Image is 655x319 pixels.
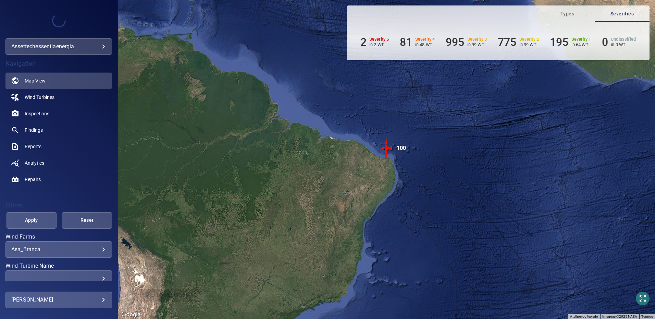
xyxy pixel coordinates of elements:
h6: Severity 1 [571,37,591,42]
h4: Navigation [5,60,112,67]
button: Apply [7,212,57,229]
span: Reports [25,143,41,150]
h4: Filters [5,202,112,209]
label: Wind Farms [5,234,112,240]
h6: 995 [446,36,464,49]
p: in 48 WT [415,42,435,47]
h6: 81 [400,36,412,49]
a: windturbines noActive [5,89,112,105]
a: analytics noActive [5,155,112,171]
span: Wind Turbines [25,94,54,101]
div: Asa_Branca [11,246,106,253]
li: Severity Unclassified [602,36,636,49]
h6: 2 [360,36,367,49]
span: Severities [599,10,645,18]
span: Imagens ©2025 NASA [602,315,637,318]
span: Reset [71,216,103,225]
p: in 99 WT [519,42,539,47]
button: Reset [62,212,112,229]
li: Severity 4 [400,36,435,49]
a: map active [5,73,112,89]
a: findings noActive [5,122,112,138]
h6: Severity 4 [415,37,435,42]
div: Wind Farms [5,241,112,258]
a: Termos (abre em uma nova guia) [641,315,653,318]
div: 100 [397,138,406,158]
img: windFarmIconCat5.svg [376,138,397,158]
li: Severity 5 [360,36,389,49]
span: Apply [15,216,48,225]
h6: Severity 3 [467,37,487,42]
h6: Unclassified [611,37,636,42]
span: Types [544,10,591,18]
p: in 2 WT [369,42,389,47]
h6: Severity 5 [369,37,389,42]
span: Findings [25,127,43,133]
li: Severity 2 [498,36,539,49]
li: Severity 1 [550,36,591,49]
img: Google [120,310,142,319]
a: repairs noActive [5,171,112,188]
div: assettechessentiaenergia [11,41,106,52]
gmp-advanced-marker: 100 [376,138,397,159]
div: assettechessentiaenergia [5,38,112,55]
h6: 775 [498,36,516,49]
a: reports noActive [5,138,112,155]
button: Atalhos do teclado [570,314,598,319]
div: [PERSON_NAME] [11,294,106,305]
h6: 195 [550,36,568,49]
a: inspections noActive [5,105,112,122]
p: in 0 WT [611,42,636,47]
span: Repairs [25,176,41,183]
p: in 64 WT [571,42,591,47]
p: in 99 WT [467,42,487,47]
li: Severity 3 [446,36,487,49]
a: Abrir esta área no Google Maps (abre uma nova janela) [120,310,142,319]
h6: 0 [602,36,608,49]
div: Wind Turbine Name [5,270,112,287]
span: Analytics [25,159,44,166]
span: Inspections [25,110,49,117]
label: Wind Turbine Name [5,263,112,269]
span: Map View [25,77,46,84]
h6: Severity 2 [519,37,539,42]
